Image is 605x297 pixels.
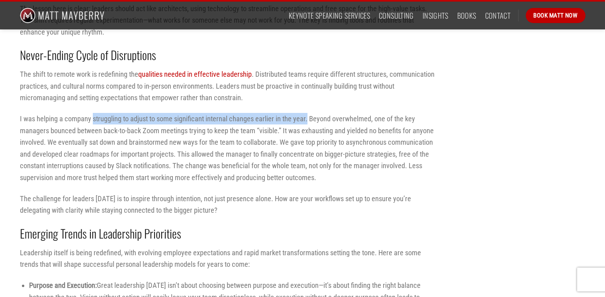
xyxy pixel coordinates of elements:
[138,70,252,78] a: qualities needed in effective leadership
[289,8,370,23] a: Keynote Speaking Services
[20,113,438,183] p: I was helping a company struggling to adjust to some significant internal changes earlier in the ...
[526,8,585,23] a: Book Matt Now
[379,8,414,23] a: Consulting
[20,2,105,29] img: Matt Mayberry
[20,225,181,242] strong: Emerging Trends in Leadership Priorities
[423,8,448,23] a: Insights
[20,46,156,64] strong: Never-Ending Cycle of Disruptions
[20,247,438,270] p: Leadership itself is being redefined, with evolving employee expectations and rapid market transf...
[533,11,578,20] span: Book Matt Now
[29,281,97,289] strong: Purpose and Execution:
[20,68,438,103] p: The shift to remote work is redefining the . Distributed teams require different structures, comm...
[20,193,438,216] p: The challenge for leaders [DATE] is to inspire through intention, not just presence alone. How ar...
[485,8,511,23] a: Contact
[457,8,476,23] a: Books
